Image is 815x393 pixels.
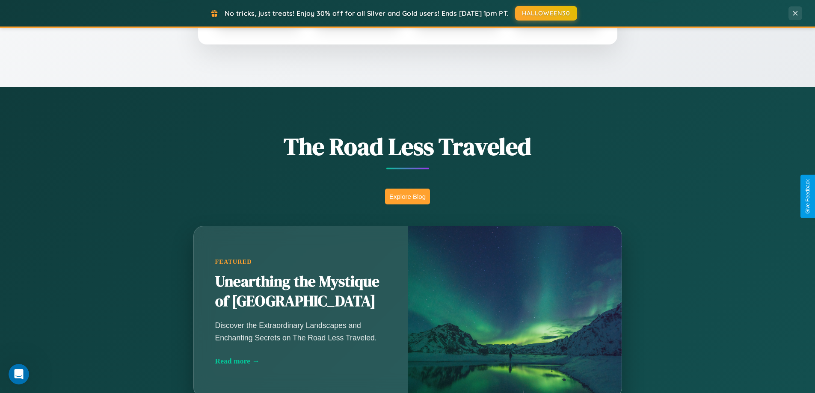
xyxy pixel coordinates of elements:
h2: Unearthing the Mystique of [GEOGRAPHIC_DATA] [215,272,386,311]
button: Explore Blog [385,189,430,204]
div: Give Feedback [805,179,811,214]
h1: The Road Less Traveled [151,130,664,163]
div: Featured [215,258,386,266]
div: Read more → [215,357,386,366]
span: No tricks, just treats! Enjoy 30% off for all Silver and Gold users! Ends [DATE] 1pm PT. [225,9,509,18]
p: Discover the Extraordinary Landscapes and Enchanting Secrets on The Road Less Traveled. [215,319,386,343]
iframe: Intercom live chat [9,364,29,384]
button: HALLOWEEN30 [515,6,577,21]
